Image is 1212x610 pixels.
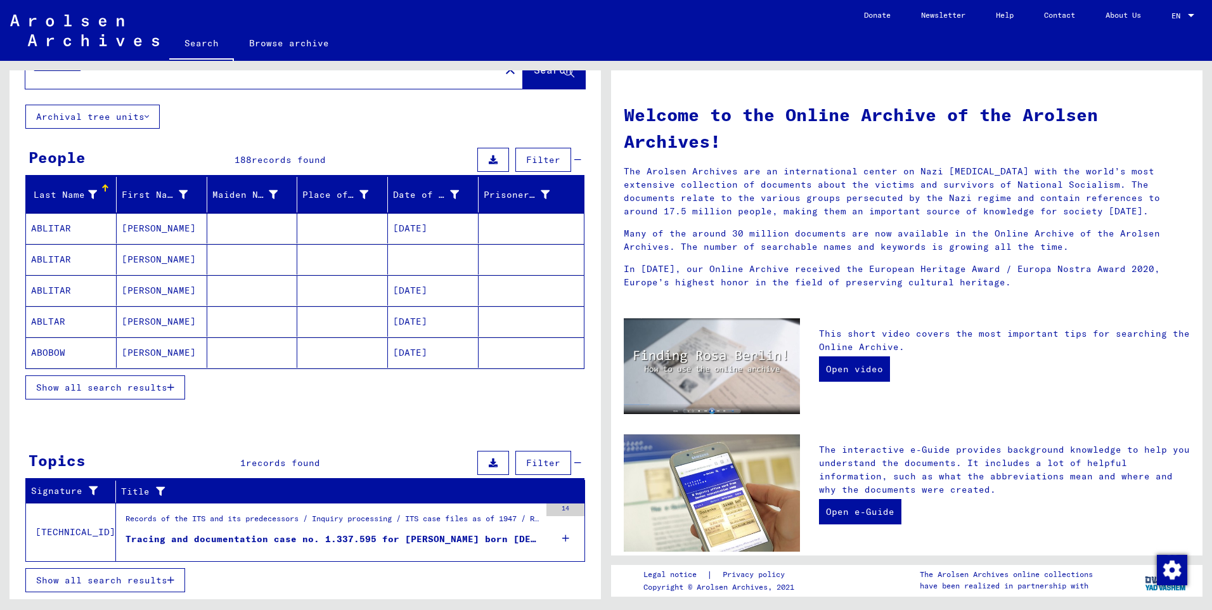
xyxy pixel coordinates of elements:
mat-header-cell: Maiden Name [207,177,298,212]
h1: Welcome to the Online Archive of the Arolsen Archives! [624,101,1190,155]
div: People [29,146,86,169]
p: The Arolsen Archives online collections [920,569,1093,580]
a: Privacy policy [712,568,800,581]
div: First Name [122,185,207,205]
a: Browse archive [234,28,344,58]
div: Place of Birth [302,188,368,202]
button: Show all search results [25,375,185,399]
mat-cell: [DATE] [388,306,479,337]
span: Show all search results [36,574,167,586]
a: Open video [819,356,890,382]
mat-cell: ABOBOW [26,337,117,368]
mat-cell: ABLITAR [26,244,117,275]
span: 1 [240,457,246,469]
div: Place of Birth [302,185,387,205]
td: [TECHNICAL_ID] [26,503,116,561]
div: Last Name [31,188,97,202]
span: 188 [235,154,252,165]
a: Legal notice [643,568,707,581]
mat-cell: [DATE] [388,337,479,368]
button: Filter [515,148,571,172]
mat-cell: ABLTAR [26,306,117,337]
div: Date of Birth [393,185,478,205]
mat-header-cell: Place of Birth [297,177,388,212]
button: Show all search results [25,568,185,592]
div: | [643,568,800,581]
button: Filter [515,451,571,475]
button: Archival tree units [25,105,160,129]
p: have been realized in partnership with [920,580,1093,592]
mat-header-cell: Prisoner # [479,177,584,212]
mat-header-cell: Last Name [26,177,117,212]
img: video.jpg [624,318,800,414]
div: Records of the ITS and its predecessors / Inquiry processing / ITS case files as of 1947 / Reposi... [126,513,540,531]
a: Search [169,28,234,61]
img: eguide.jpg [624,434,800,552]
p: The Arolsen Archives are an international center on Nazi [MEDICAL_DATA] with the world’s most ext... [624,165,1190,218]
div: Topics [29,449,86,472]
div: Prisoner # [484,185,569,205]
div: Title [121,485,553,498]
span: Filter [526,457,560,469]
mat-cell: [PERSON_NAME] [117,244,207,275]
div: Maiden Name [212,185,297,205]
p: This short video covers the most important tips for searching the Online Archive. [819,327,1190,354]
span: Search [534,63,572,76]
mat-header-cell: Date of Birth [388,177,479,212]
span: records found [252,154,326,165]
img: yv_logo.png [1142,564,1190,596]
div: 14 [546,503,584,516]
mat-cell: [PERSON_NAME] [117,213,207,243]
mat-cell: [DATE] [388,213,479,243]
p: Copyright © Arolsen Archives, 2021 [643,581,800,593]
img: Zustimmung ändern [1157,555,1187,585]
mat-cell: ABLITAR [26,213,117,243]
mat-cell: [PERSON_NAME] [117,306,207,337]
mat-cell: [DATE] [388,275,479,306]
div: First Name [122,188,188,202]
div: Maiden Name [212,188,278,202]
span: Show all search results [36,382,167,393]
a: Open e-Guide [819,499,901,524]
div: Title [121,481,569,502]
div: Signature [31,481,115,502]
div: Signature [31,484,100,498]
mat-cell: [PERSON_NAME] [117,275,207,306]
mat-header-cell: First Name [117,177,207,212]
div: Last Name [31,185,116,205]
mat-cell: [PERSON_NAME] [117,337,207,368]
p: Many of the around 30 million documents are now available in the Online Archive of the Arolsen Ar... [624,227,1190,254]
div: Date of Birth [393,188,459,202]
p: In [DATE], our Online Archive received the European Heritage Award / Europa Nostra Award 2020, Eu... [624,263,1190,289]
mat-select-trigger: EN [1171,11,1180,20]
mat-cell: ABLITAR [26,275,117,306]
span: records found [246,457,320,469]
p: The interactive e-Guide provides background knowledge to help you understand the documents. It in... [819,443,1190,496]
div: Tracing and documentation case no. 1.337.595 for [PERSON_NAME] born [DEMOGRAPHIC_DATA] [126,533,540,546]
span: Filter [526,154,560,165]
img: Arolsen_neg.svg [10,15,159,46]
div: Prisoner # [484,188,550,202]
